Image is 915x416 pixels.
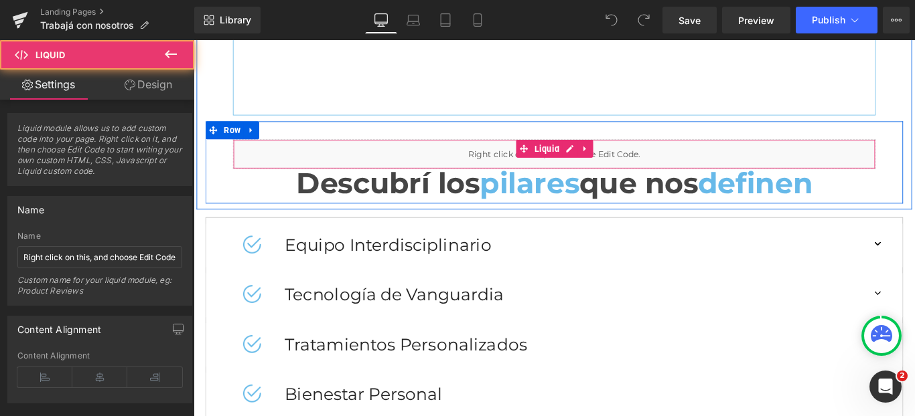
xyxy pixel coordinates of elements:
a: New Library [194,7,261,33]
span: Library [220,14,251,26]
a: Tablet [429,7,462,33]
div: Tratamientos Personalizados [102,331,755,354]
span: Row [31,91,56,111]
a: Design [100,70,197,100]
span: Trabajá con nosotros [40,20,134,31]
div: Custom name for your liquid module, eg: Product Reviews [17,275,182,305]
div: Name [17,231,182,241]
button: Redo [630,7,657,33]
a: Preview [722,7,790,33]
span: 2 [897,371,908,381]
strong: Descubrí los que nos [115,141,695,180]
div: Equipo Interdisciplinario [102,219,755,242]
button: Publish [796,7,877,33]
button: Undo [598,7,625,33]
span: Liquid [380,112,415,132]
span: pilares [322,141,433,180]
span: Save [679,13,701,27]
div: Bienestar Personal [102,387,755,409]
a: Mobile [462,7,494,33]
span: Liquid [36,49,65,60]
div: Name [17,197,44,215]
span: Publish [812,15,845,25]
a: Expand / Collapse [431,112,449,132]
span: Liquid module allows us to add custom code into your page. Right click on it, and then choose Edi... [17,123,182,185]
a: Expand / Collapse [56,91,74,111]
div: Tecnología de Vanguardia [102,275,755,298]
span: definen [567,141,695,180]
div: Content Alignment [17,316,101,335]
span: Preview [738,13,774,27]
div: Content Alignment [17,351,182,360]
iframe: Intercom live chat [869,371,902,403]
a: Landing Pages [40,7,194,17]
a: Laptop [397,7,429,33]
button: More [883,7,910,33]
a: Desktop [365,7,397,33]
